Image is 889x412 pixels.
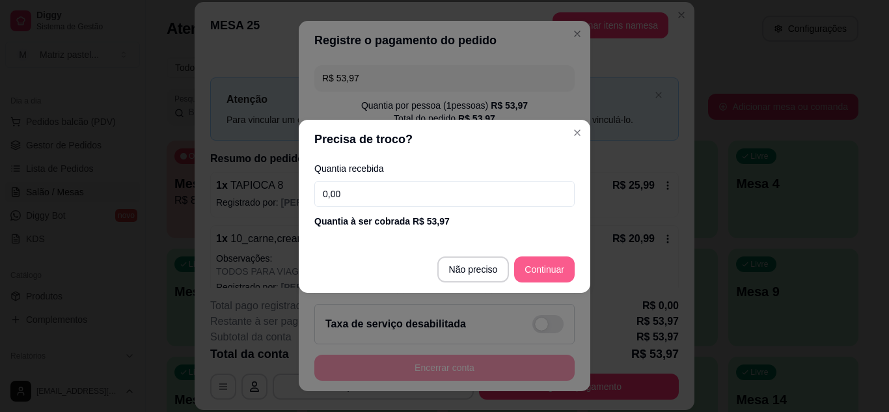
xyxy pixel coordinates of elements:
[314,215,575,228] div: Quantia à ser cobrada R$ 53,97
[567,122,588,143] button: Close
[437,256,510,282] button: Não preciso
[314,164,575,173] label: Quantia recebida
[299,120,590,159] header: Precisa de troco?
[514,256,575,282] button: Continuar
